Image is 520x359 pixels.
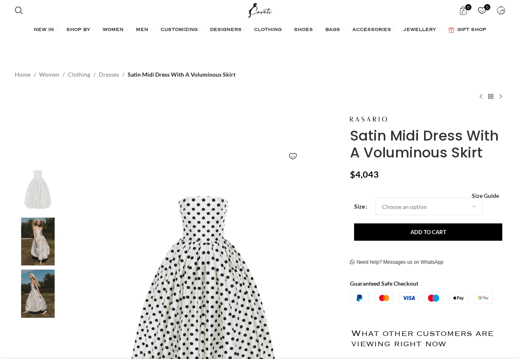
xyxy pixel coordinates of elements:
[34,27,54,33] span: NEW IN
[246,6,274,13] a: Site logo
[352,27,391,33] span: ACCESSORIES
[136,22,152,38] a: MEN
[294,22,317,38] a: SHOES
[352,22,395,38] a: ACCESSORIES
[350,117,387,122] img: Rasario
[455,2,472,19] a: 0
[403,22,440,38] a: JEWELLERY
[254,27,282,33] span: CLOTHING
[350,292,493,304] img: guaranteed-safe-checkout-bordered.j
[11,22,510,38] div: Main navigation
[484,4,490,10] span: 0
[254,22,286,38] a: CLOTHING
[103,27,124,33] span: WOMEN
[15,70,236,79] nav: Breadcrumb
[350,259,443,266] a: Need help? Messages us on WhatsApp
[474,2,491,19] div: My Wishlist
[13,218,63,266] img: Rasario Midi Dress – couture evening dress
[474,2,491,19] a: 0
[13,165,63,214] img: Rasario Polka dot – couture evening dress
[354,202,367,211] label: Size
[465,4,471,10] span: 0
[99,70,119,79] a: Dresses
[325,27,340,33] span: BAGS
[161,27,198,33] span: CUSTOMIZING
[294,27,313,33] span: SHOES
[210,27,242,33] span: DESIGNERS
[128,70,236,79] span: Satin Midi Dress With A Voluminous Skirt
[66,27,90,33] span: SHOP BY
[66,22,94,38] a: SHOP BY
[350,127,505,161] h1: Satin Midi Dress With A Voluminous Skirt
[68,70,90,79] a: Clothing
[354,223,502,241] button: Add to cart
[350,280,418,287] strong: Guaranteed Safe Checkout
[34,22,58,38] a: NEW IN
[350,169,379,180] bdi: 4,043
[476,92,486,101] a: Previous product
[136,27,148,33] span: MEN
[325,22,344,38] a: BAGS
[350,169,355,180] span: $
[457,27,486,33] span: GIFT SHOP
[448,22,486,38] a: GIFT SHOP
[11,2,27,19] a: Search
[15,70,30,79] a: Home
[210,22,246,38] a: DESIGNERS
[39,70,59,79] a: Women
[448,27,455,33] img: GiftBag
[496,92,506,101] a: Next product
[403,27,436,33] span: JEWELLERY
[13,270,63,318] img: Rasario Polka dot – couture evening dress
[103,22,128,38] a: WOMEN
[161,22,202,38] a: CUSTOMIZING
